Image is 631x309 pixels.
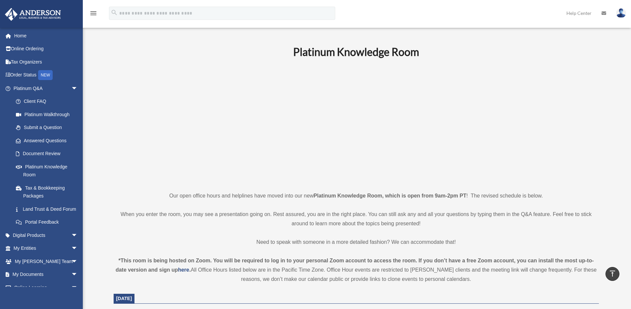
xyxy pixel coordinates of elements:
[608,270,616,278] i: vertical_align_top
[293,45,419,58] b: Platinum Knowledge Room
[5,68,88,82] a: Order StatusNEW
[9,121,88,134] a: Submit a Question
[71,281,84,294] span: arrow_drop_down
[71,255,84,268] span: arrow_drop_down
[9,181,88,202] a: Tax & Bookkeeping Packages
[605,267,619,281] a: vertical_align_top
[111,9,118,16] i: search
[9,216,88,229] a: Portal Feedback
[5,29,88,42] a: Home
[89,12,97,17] a: menu
[9,202,88,216] a: Land Trust & Deed Forum
[3,8,63,21] img: Anderson Advisors Platinum Portal
[71,229,84,242] span: arrow_drop_down
[71,242,84,255] span: arrow_drop_down
[5,242,88,255] a: My Entitiesarrow_drop_down
[5,82,88,95] a: Platinum Q&Aarrow_drop_down
[616,8,626,18] img: User Pic
[114,191,599,200] p: Our open office hours and helplines have moved into our new ! The revised schedule is below.
[9,134,88,147] a: Answered Questions
[5,229,88,242] a: Digital Productsarrow_drop_down
[38,70,53,80] div: NEW
[114,210,599,228] p: When you enter the room, you may see a presentation going on. Rest assured, you are in the right ...
[71,82,84,95] span: arrow_drop_down
[5,55,88,68] a: Tax Organizers
[5,255,88,268] a: My [PERSON_NAME] Teamarrow_drop_down
[5,268,88,281] a: My Documentsarrow_drop_down
[114,256,599,284] div: All Office Hours listed below are in the Pacific Time Zone. Office Hour events are restricted to ...
[314,193,466,199] strong: Platinum Knowledge Room, which is open from 9am-2pm PT
[189,267,190,273] strong: .
[178,267,189,273] a: here
[89,9,97,17] i: menu
[116,258,594,273] strong: *This room is being hosted on Zoom. You will be required to log in to your personal Zoom account ...
[114,238,599,247] p: Need to speak with someone in a more detailed fashion? We can accommodate that!
[9,95,88,108] a: Client FAQ
[5,281,88,294] a: Online Learningarrow_drop_down
[5,42,88,56] a: Online Ordering
[71,268,84,282] span: arrow_drop_down
[9,147,88,160] a: Document Review
[9,108,88,121] a: Platinum Walkthrough
[116,296,132,301] span: [DATE]
[257,67,455,179] iframe: 231110_Toby_KnowledgeRoom
[9,160,84,181] a: Platinum Knowledge Room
